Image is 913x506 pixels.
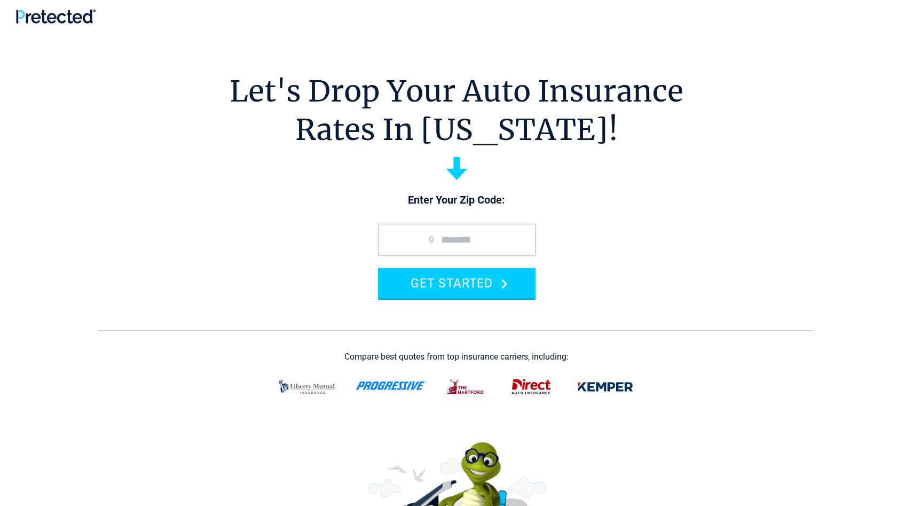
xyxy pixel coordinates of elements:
p: Enter Your Zip Code: [367,193,546,208]
div: Compare best quotes from top insurance carriers, including: [344,352,569,362]
img: kemper [570,373,641,401]
button: GET STARTED [378,268,536,298]
input: zip code [378,224,536,256]
img: liberty [272,373,343,401]
img: thehartford [440,373,492,401]
img: Pretected Logo [16,9,96,24]
img: progressive [356,382,427,390]
img: direct [505,373,557,401]
h1: Let's Drop Your Auto Insurance Rates In [US_STATE]! [230,72,683,149]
